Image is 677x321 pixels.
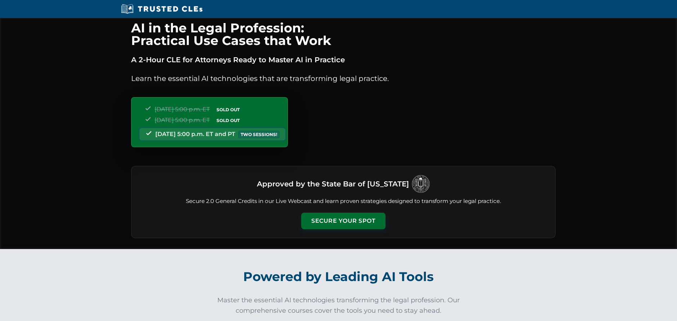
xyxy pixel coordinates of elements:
p: Master the essential AI technologies transforming the legal profession. Our comprehensive courses... [213,295,465,316]
img: Trusted CLEs [119,4,205,14]
span: [DATE] 5:00 p.m. ET [155,106,210,113]
h1: AI in the Legal Profession: Practical Use Cases that Work [131,22,556,47]
p: A 2-Hour CLE for Attorneys Ready to Master AI in Practice [131,54,556,65]
h3: Approved by the State Bar of [US_STATE] [257,177,409,190]
h2: Powered by Leading AI Tools [139,264,538,289]
p: Learn the essential AI technologies that are transforming legal practice. [131,73,556,84]
img: Logo [412,175,430,193]
span: SOLD OUT [214,117,242,124]
p: Secure 2.0 General Credits in our Live Webcast and learn proven strategies designed to transform ... [140,197,547,205]
span: [DATE] 5:00 p.m. ET [155,117,210,123]
span: SOLD OUT [214,106,242,113]
button: Secure Your Spot [301,213,386,229]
